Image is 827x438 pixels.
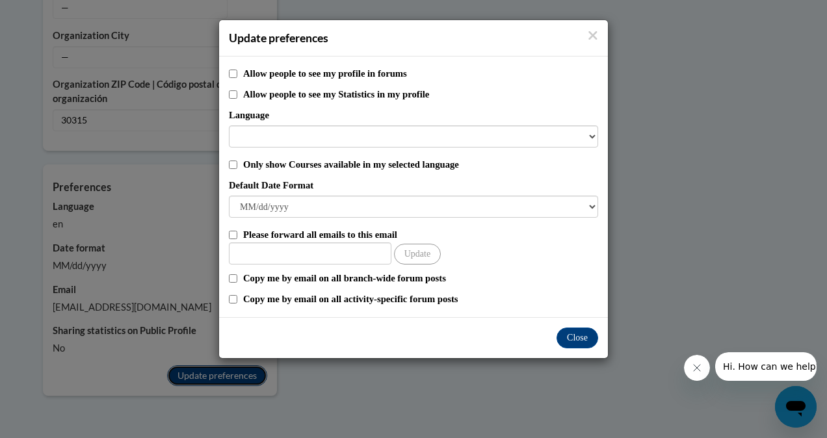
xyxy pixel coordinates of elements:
[243,227,598,242] label: Please forward all emails to this email
[243,157,598,172] label: Only show Courses available in my selected language
[229,242,391,264] input: Other Email
[8,9,105,19] span: Hi. How can we help?
[229,178,598,192] label: Default Date Format
[243,271,598,285] label: Copy me by email on all branch-wide forum posts
[715,352,817,381] iframe: Message from company
[684,355,710,381] iframe: Close message
[243,292,598,306] label: Copy me by email on all activity-specific forum posts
